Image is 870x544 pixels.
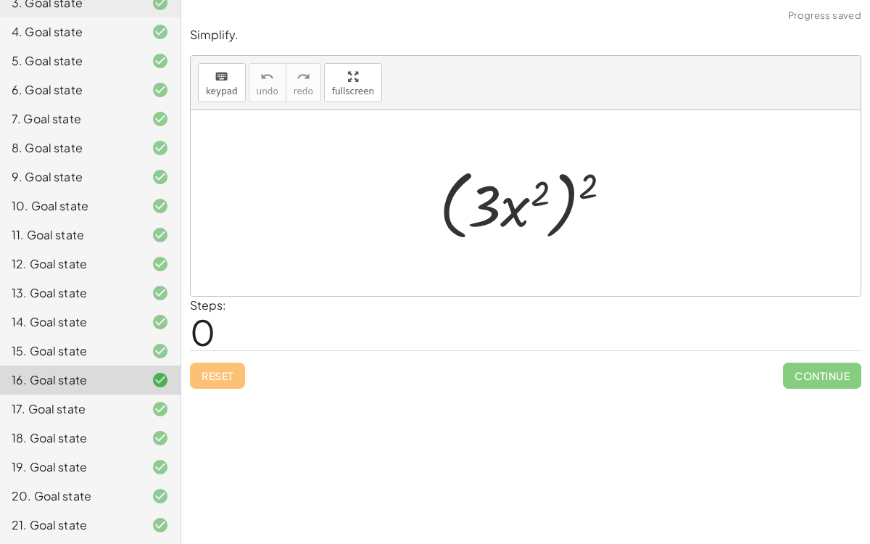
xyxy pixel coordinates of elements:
i: redo [297,68,310,86]
div: 20. Goal state [12,487,128,505]
span: 0 [190,310,215,354]
i: Task finished and correct. [152,168,169,186]
div: 7. Goal state [12,110,128,128]
button: undoundo [249,63,286,102]
div: 15. Goal state [12,342,128,360]
i: Task finished and correct. [152,81,169,99]
div: 4. Goal state [12,23,128,41]
i: Task finished and correct. [152,342,169,360]
i: Task finished and correct. [152,284,169,302]
span: Progress saved [788,9,861,23]
i: Task finished and correct. [152,458,169,476]
i: Task finished and correct. [152,516,169,534]
div: 8. Goal state [12,139,128,157]
div: 6. Goal state [12,81,128,99]
i: Task finished and correct. [152,429,169,447]
i: Task finished and correct. [152,197,169,215]
div: 12. Goal state [12,255,128,273]
button: redoredo [286,63,321,102]
i: Task finished and correct. [152,52,169,70]
span: redo [294,86,313,96]
i: Task finished and correct. [152,23,169,41]
button: keyboardkeypad [198,63,246,102]
i: keyboard [215,68,228,86]
button: fullscreen [324,63,382,102]
div: 13. Goal state [12,284,128,302]
i: Task finished and correct. [152,226,169,244]
i: Task finished and correct. [152,139,169,157]
div: 16. Goal state [12,371,128,389]
div: 14. Goal state [12,313,128,331]
label: Steps: [190,297,226,313]
div: 21. Goal state [12,516,128,534]
i: Task finished and correct. [152,371,169,389]
span: fullscreen [332,86,374,96]
i: Task finished and correct. [152,255,169,273]
div: 11. Goal state [12,226,128,244]
i: Task finished and correct. [152,313,169,331]
div: 18. Goal state [12,429,128,447]
div: 17. Goal state [12,400,128,418]
i: Task finished and correct. [152,400,169,418]
span: keypad [206,86,238,96]
div: 10. Goal state [12,197,128,215]
p: Simplify. [190,27,861,44]
div: 9. Goal state [12,168,128,186]
i: undo [260,68,274,86]
i: Task finished and correct. [152,487,169,505]
div: 19. Goal state [12,458,128,476]
i: Task finished and correct. [152,110,169,128]
span: undo [257,86,278,96]
div: 5. Goal state [12,52,128,70]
